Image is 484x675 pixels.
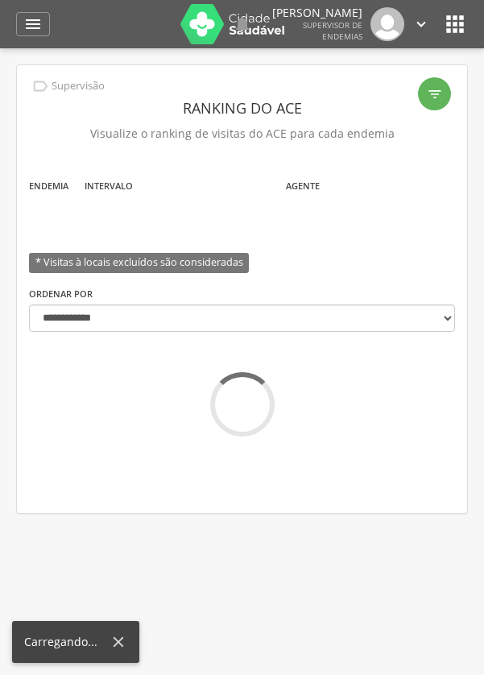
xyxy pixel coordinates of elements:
span: * Visitas à locais excluídos são consideradas [29,253,249,273]
a:  [16,12,50,36]
p: Visualize o ranking de visitas do ACE para cada endemia [29,122,455,145]
label: Agente [286,180,320,193]
label: Intervalo [85,180,133,193]
i:  [23,14,43,34]
i:  [427,86,443,102]
i:  [412,15,430,33]
span: Supervisor de Endemias [303,19,362,42]
a:  [412,7,430,41]
i:  [442,11,468,37]
p: Supervisão [52,80,105,93]
label: Ordenar por [29,288,93,300]
i:  [233,14,252,34]
i:  [31,77,49,95]
header: Ranking do ACE [29,93,455,122]
a:  [233,7,252,41]
div: Filtro [418,77,451,110]
p: [PERSON_NAME] [272,7,362,19]
label: Endemia [29,180,68,193]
